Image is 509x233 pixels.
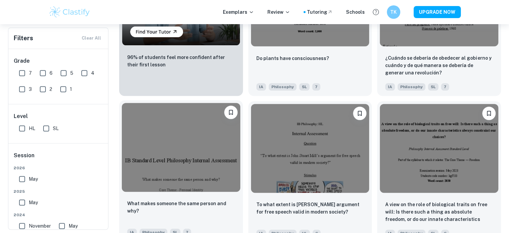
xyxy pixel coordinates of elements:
span: 7 [441,83,449,91]
span: 5 [70,69,73,77]
img: Philosophy IA example thumbnail: A view on the role of biological traits [380,104,498,193]
span: IA [385,83,395,91]
a: Tutoring [307,8,333,16]
p: Exemplars [223,8,254,16]
span: SL [428,83,438,91]
a: Schools [346,8,365,16]
button: Bookmark [482,107,496,120]
span: May [29,175,38,183]
span: HL [29,125,35,132]
span: 7 [312,83,320,91]
p: A view on the role of biological traits on free will: Is there such a thing as absolute freedom, ... [385,201,493,224]
h6: Grade [14,57,103,65]
span: IA [256,83,266,91]
p: To what extent is John Stuart Mill’s argument for free speech valid in modern society? [256,201,364,216]
span: SL [299,83,310,91]
span: 7 [29,69,32,77]
p: What makes someone the same person and why? [127,200,235,215]
span: SL [53,125,59,132]
img: Clastify logo [49,5,91,19]
span: 2 [50,85,52,93]
span: Philosophy [269,83,296,91]
button: Bookmark [224,106,238,119]
span: 1 [70,85,72,93]
h6: Level [14,112,103,120]
p: 96% of students feel more confident after their first lesson [127,54,235,68]
span: 2026 [14,165,103,171]
span: 2024 [14,212,103,218]
p: Do plants have consciousness? [256,55,329,62]
h6: Session [14,152,103,165]
span: 6 [50,69,53,77]
h6: Filters [14,34,33,43]
button: UPGRADE NOW [414,6,461,18]
span: Philosophy [398,83,425,91]
span: 2025 [14,188,103,194]
p: ¿Cuándo se debería de obedecer al gobierno y cuándo y de qué manera se debería de generar una rev... [385,54,493,76]
button: TK [387,5,400,19]
span: 4 [91,69,94,77]
img: Philosophy IA example thumbnail: What makes someone the same person and w [122,103,240,192]
span: May [29,199,38,206]
span: November [29,222,51,230]
span: 3 [29,85,32,93]
span: May [69,222,78,230]
p: Review [267,8,290,16]
h6: TK [390,8,397,16]
button: Help and Feedback [370,6,381,18]
button: Bookmark [353,107,366,120]
img: Philosophy IA example thumbnail: To what extent is John Stuart Mill’s ar [251,104,369,193]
